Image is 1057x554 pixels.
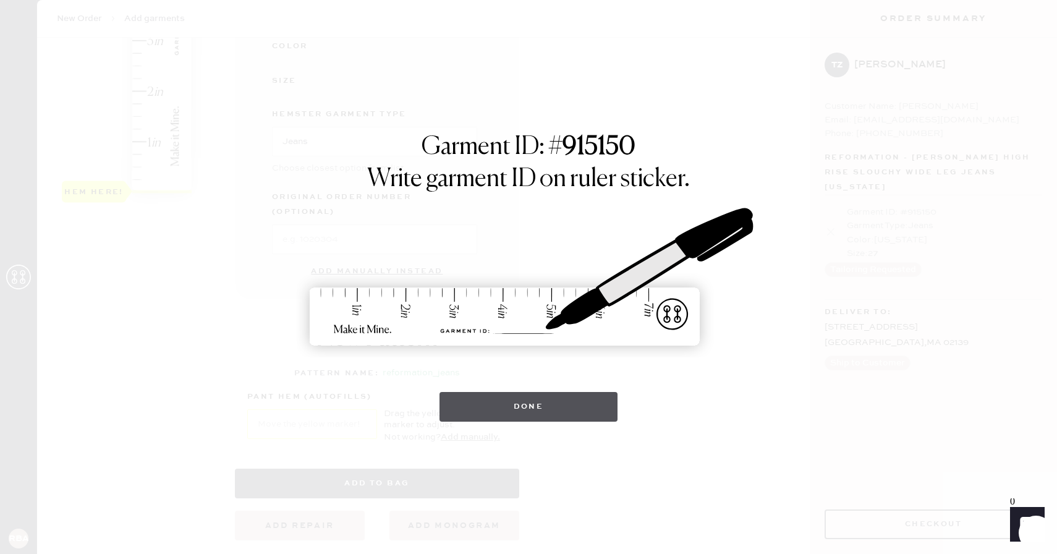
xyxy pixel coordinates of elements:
button: Done [439,392,618,422]
img: ruler-sticker-sharpie.svg [297,176,760,380]
iframe: Front Chat [998,498,1051,552]
h1: Write garment ID on ruler sticker. [367,164,690,194]
h1: Garment ID: # [422,132,635,164]
strong: 915150 [562,135,635,160]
